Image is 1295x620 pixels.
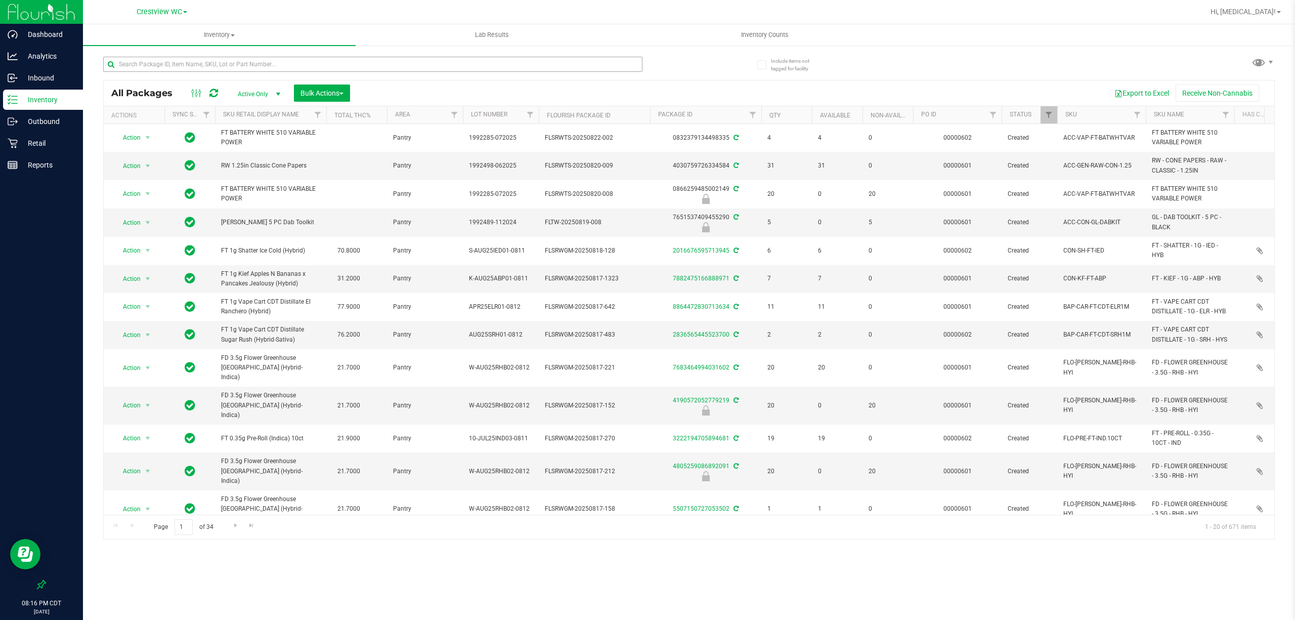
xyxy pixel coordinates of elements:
[469,467,533,476] span: W-AUG25RHB02-0812
[732,247,739,254] span: Sync from Compliance System
[310,106,326,123] a: Filter
[142,216,154,230] span: select
[137,8,182,16] span: Crestview WC
[332,398,365,413] span: 21.7000
[111,88,183,99] span: All Packages
[869,189,907,199] span: 20
[1152,462,1228,481] span: FD - FLOWER GREENHOUSE - 3.5G - RHB - HYI
[545,133,644,143] span: FLSRWTS-20250822-002
[767,133,806,143] span: 4
[18,159,78,171] p: Reports
[469,302,533,312] span: APR25ELR01-0812
[8,51,18,61] inline-svg: Analytics
[673,397,729,404] a: 4190572052779219
[547,112,611,119] a: Flourish Package ID
[18,137,78,149] p: Retail
[393,161,457,171] span: Pantry
[83,30,356,39] span: Inventory
[673,303,729,310] a: 8864472830713634
[185,215,195,229] span: In Sync
[393,274,457,283] span: Pantry
[869,161,907,171] span: 0
[221,434,320,443] span: FT 0.35g Pre-Roll (Indica) 10ct
[332,431,365,446] span: 21.9000
[943,275,972,282] a: 00000601
[869,434,907,443] span: 0
[943,331,972,338] a: 00000602
[1008,302,1051,312] span: Created
[732,505,739,512] span: Sync from Compliance System
[818,363,856,373] span: 20
[818,401,856,410] span: 0
[869,133,907,143] span: 0
[8,160,18,170] inline-svg: Reports
[818,330,856,340] span: 2
[469,189,533,199] span: 1992285-072025
[114,187,141,201] span: Action
[469,401,533,410] span: W-AUG25RHB02-0812
[332,271,365,286] span: 31.2000
[1008,504,1051,514] span: Created
[818,504,856,514] span: 1
[332,360,365,375] span: 21.7000
[673,505,729,512] a: 5507150727053502
[1008,161,1051,171] span: Created
[1063,161,1140,171] span: ACC-GEN-RAW-CON-1.25
[943,402,972,409] a: 00000601
[221,494,320,524] span: FD 3.5g Flower Greenhouse [GEOGRAPHIC_DATA] (Hybrid-Indica)
[1063,462,1140,481] span: FLO-[PERSON_NAME]-RHB-HYI
[469,363,533,373] span: W-AUG25RHB02-0812
[393,330,457,340] span: Pantry
[545,401,644,410] span: FLSRWGM-20250817-152
[469,504,533,514] span: W-AUG25RHB02-0812
[1152,429,1228,448] span: FT - PRE-ROLL - 0.35G - 10CT - IND
[921,111,936,118] a: PO ID
[1063,396,1140,415] span: FLO-[PERSON_NAME]-RHB-HYI
[172,111,211,118] a: Sync Status
[1065,111,1077,118] a: SKU
[393,467,457,476] span: Pantry
[818,246,856,256] span: 6
[1008,189,1051,199] span: Created
[1129,106,1146,123] a: Filter
[18,72,78,84] p: Inbound
[185,360,195,375] span: In Sync
[185,431,195,445] span: In Sync
[767,246,806,256] span: 6
[185,300,195,314] span: In Sync
[649,471,763,481] div: Newly Received
[649,194,763,204] div: Newly Received
[1152,213,1228,232] span: GL - DAB TOOLKIT - 5 PC - BLACK
[522,106,539,123] a: Filter
[332,300,365,314] span: 77.9000
[732,214,739,221] span: Sync from Compliance System
[1008,467,1051,476] span: Created
[732,331,739,338] span: Sync from Compliance System
[461,30,523,39] span: Lab Results
[114,502,141,516] span: Action
[395,111,410,118] a: Area
[818,218,856,227] span: 0
[185,398,195,412] span: In Sync
[393,302,457,312] span: Pantry
[114,272,141,286] span: Action
[1108,85,1176,102] button: Export to Excel
[469,246,533,256] span: S-AUG25IED01-0811
[114,243,141,258] span: Action
[871,112,916,119] a: Non-Available
[767,401,806,410] span: 20
[332,502,365,516] span: 21.7000
[767,330,806,340] span: 2
[294,85,350,102] button: Bulk Actions
[185,187,195,201] span: In Sync
[649,161,763,171] div: 4030759726334584
[943,247,972,254] a: 00000602
[8,116,18,127] inline-svg: Outbound
[142,464,154,478] span: select
[1152,156,1228,175] span: RW - CONE PAPERS - RAW - CLASSIC - 1.25IN
[142,131,154,145] span: select
[185,464,195,478] span: In Sync
[869,467,907,476] span: 20
[469,133,533,143] span: 1992285-072025
[767,189,806,199] span: 20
